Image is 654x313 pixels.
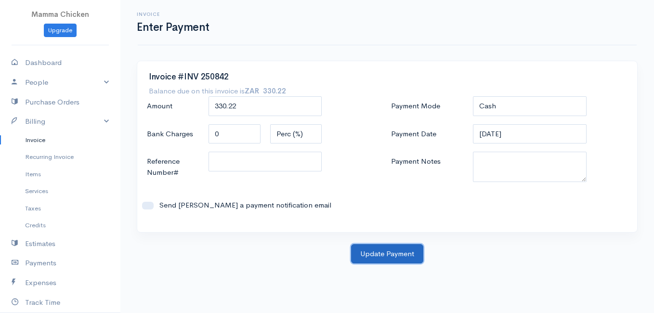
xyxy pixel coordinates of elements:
button: Update Payment [351,244,423,264]
h7: Balance due on this invoice is [149,86,286,95]
h1: Enter Payment [137,21,209,33]
label: Payment Notes [386,152,468,181]
a: Upgrade [44,24,77,38]
strong: ZAR 330.22 [245,86,286,95]
label: Amount [142,96,204,116]
h6: Invoice [137,12,209,17]
label: Payment Date [386,124,468,144]
label: Reference Number# [142,152,204,182]
h3: Invoice #INV 250842 [149,73,626,82]
label: Payment Mode [386,96,468,116]
label: Send [PERSON_NAME] a payment notification email [154,200,379,211]
span: Mamma Chicken [31,10,89,19]
label: Bank Charges [142,124,204,144]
